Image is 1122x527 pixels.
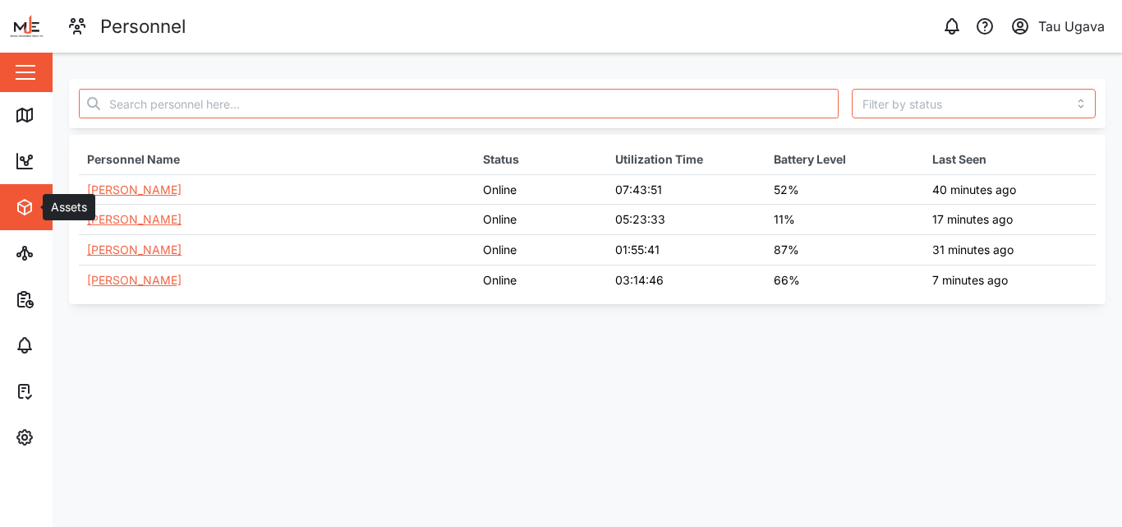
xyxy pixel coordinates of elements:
[79,89,839,118] input: Search personnel here...
[87,243,182,257] a: [PERSON_NAME]
[43,198,94,216] div: Assets
[87,273,182,287] a: [PERSON_NAME]
[475,235,607,266] td: Online
[766,235,924,266] td: 87%
[43,290,99,308] div: Reports
[924,145,1096,174] th: Last Seen
[43,244,82,262] div: Sites
[87,212,182,226] a: [PERSON_NAME]
[766,174,924,205] td: 52%
[1006,15,1109,38] button: Tau Ugava
[475,174,607,205] td: Online
[766,145,924,174] th: Battery Level
[852,89,1097,118] input: Filter by status
[475,205,607,235] td: Online
[607,174,766,205] td: 07:43:51
[766,265,924,294] td: 66%
[43,382,88,400] div: Tasks
[100,12,186,41] div: Personnel
[607,145,766,174] th: Utilization Time
[87,183,182,196] a: [PERSON_NAME]
[8,8,44,44] img: Main Logo
[924,265,1096,294] td: 7 minutes ago
[924,235,1096,266] td: 31 minutes ago
[43,152,117,170] div: Dashboard
[924,174,1096,205] td: 40 minutes ago
[924,205,1096,235] td: 17 minutes ago
[43,336,94,354] div: Alarms
[43,106,80,124] div: Map
[475,145,607,174] th: Status
[1038,16,1105,37] div: Tau Ugava
[79,145,475,174] th: Personnel Name
[607,205,766,235] td: 05:23:33
[766,205,924,235] td: 11%
[43,428,101,446] div: Settings
[475,265,607,294] td: Online
[607,235,766,266] td: 01:55:41
[607,265,766,294] td: 03:14:46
